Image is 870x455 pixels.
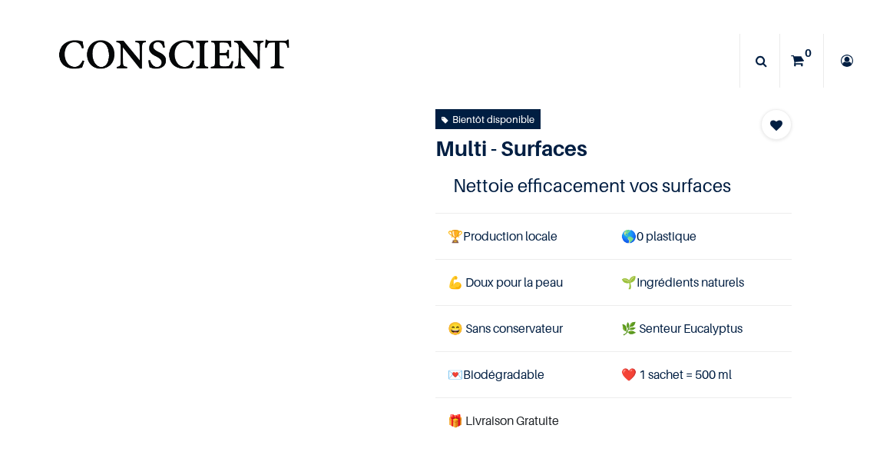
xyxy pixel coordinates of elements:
[442,111,534,128] div: Bientôt disponible
[448,320,563,336] span: 😄 Sans conservateur
[55,31,293,91] a: Logo of Conscient
[801,45,815,61] sup: 0
[448,274,563,290] span: 💪 Doux pour la peau
[448,367,463,382] span: 💌
[609,305,792,351] td: 🌿 Senteur Eucalyptus
[448,228,463,244] span: 🏆
[609,213,792,259] td: 0 plastique
[609,259,792,305] td: Ingrédients naturels
[780,34,823,88] a: 0
[435,352,609,398] td: Biodégradable
[55,31,293,91] img: Conscient
[435,213,609,259] td: Production locale
[770,116,782,135] span: Add to wishlist
[435,135,739,161] h1: Multi - Surfaces
[448,413,559,428] font: 🎁 Livraison Gratuite
[761,109,792,140] button: Add to wishlist
[453,173,774,199] h4: Nettoie efficacement vos surfaces
[609,352,792,398] td: ❤️ 1 sachet = 500 ml
[621,228,637,244] span: 🌎
[621,274,637,290] span: 🌱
